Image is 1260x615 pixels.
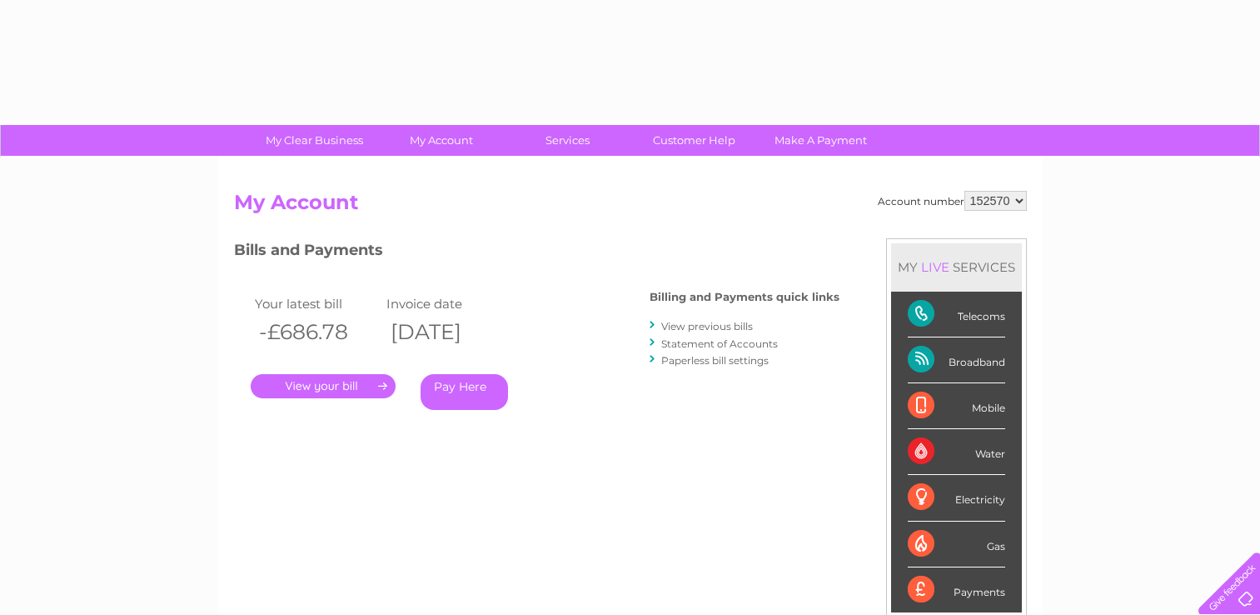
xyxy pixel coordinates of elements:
[908,337,1005,383] div: Broadband
[234,238,839,267] h3: Bills and Payments
[661,337,778,350] a: Statement of Accounts
[752,125,889,156] a: Make A Payment
[908,567,1005,612] div: Payments
[918,259,953,275] div: LIVE
[372,125,510,156] a: My Account
[421,374,508,410] a: Pay Here
[908,292,1005,337] div: Telecoms
[908,429,1005,475] div: Water
[251,374,396,398] a: .
[908,475,1005,521] div: Electricity
[382,315,515,349] th: [DATE]
[246,125,383,156] a: My Clear Business
[650,291,839,303] h4: Billing and Payments quick links
[891,243,1022,291] div: MY SERVICES
[234,191,1027,222] h2: My Account
[499,125,636,156] a: Services
[661,320,753,332] a: View previous bills
[661,354,769,367] a: Paperless bill settings
[908,522,1005,567] div: Gas
[251,292,383,315] td: Your latest bill
[878,191,1027,211] div: Account number
[382,292,515,315] td: Invoice date
[625,125,763,156] a: Customer Help
[251,315,383,349] th: -£686.78
[908,383,1005,429] div: Mobile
